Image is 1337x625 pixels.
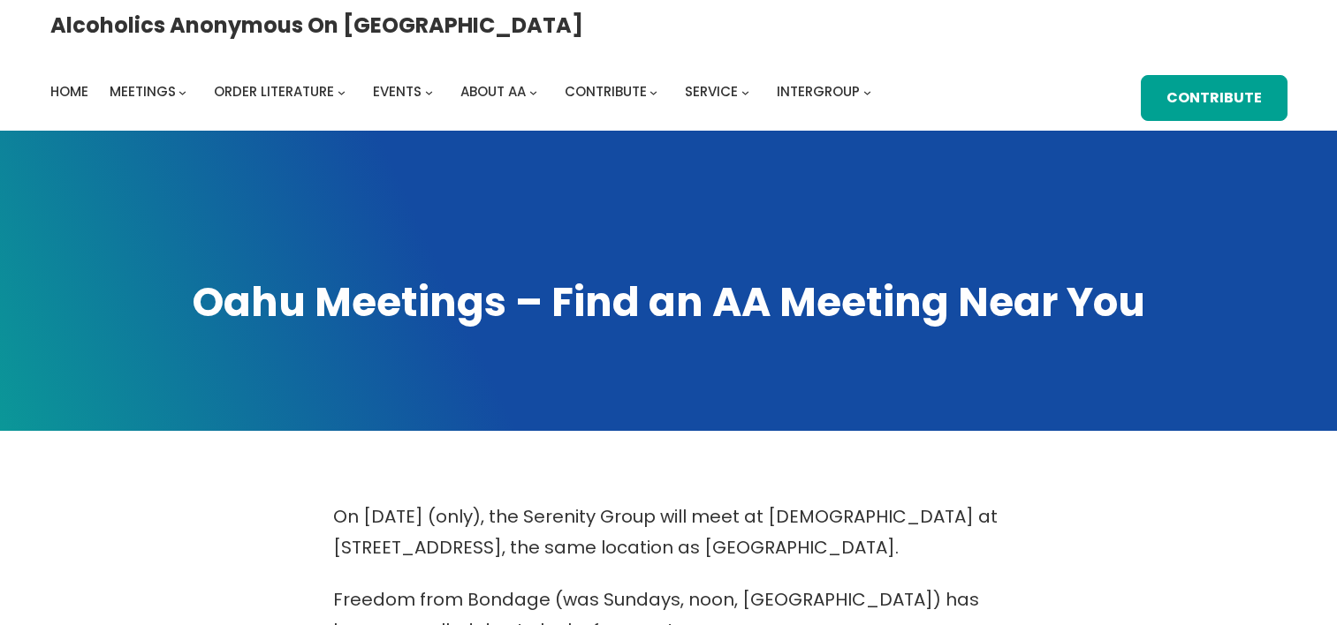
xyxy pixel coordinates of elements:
[179,88,186,96] button: Meetings submenu
[777,82,860,101] span: Intergroup
[685,79,738,104] a: Service
[50,79,88,104] a: Home
[685,82,738,101] span: Service
[373,82,422,101] span: Events
[110,79,176,104] a: Meetings
[777,79,860,104] a: Intergroup
[50,82,88,101] span: Home
[460,82,526,101] span: About AA
[50,6,583,44] a: Alcoholics Anonymous on [GEOGRAPHIC_DATA]
[1141,75,1288,122] a: Contribute
[50,79,877,104] nav: Intergroup
[50,275,1288,330] h1: Oahu Meetings – Find an AA Meeting Near You
[529,88,537,96] button: About AA submenu
[338,88,346,96] button: Order Literature submenu
[460,79,526,104] a: About AA
[650,88,657,96] button: Contribute submenu
[110,82,176,101] span: Meetings
[333,501,1005,563] p: On [DATE] (only), the Serenity Group will meet at [DEMOGRAPHIC_DATA] at [STREET_ADDRESS], the sam...
[214,82,334,101] span: Order Literature
[741,88,749,96] button: Service submenu
[565,82,647,101] span: Contribute
[373,79,422,104] a: Events
[863,88,871,96] button: Intergroup submenu
[565,79,647,104] a: Contribute
[425,88,433,96] button: Events submenu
